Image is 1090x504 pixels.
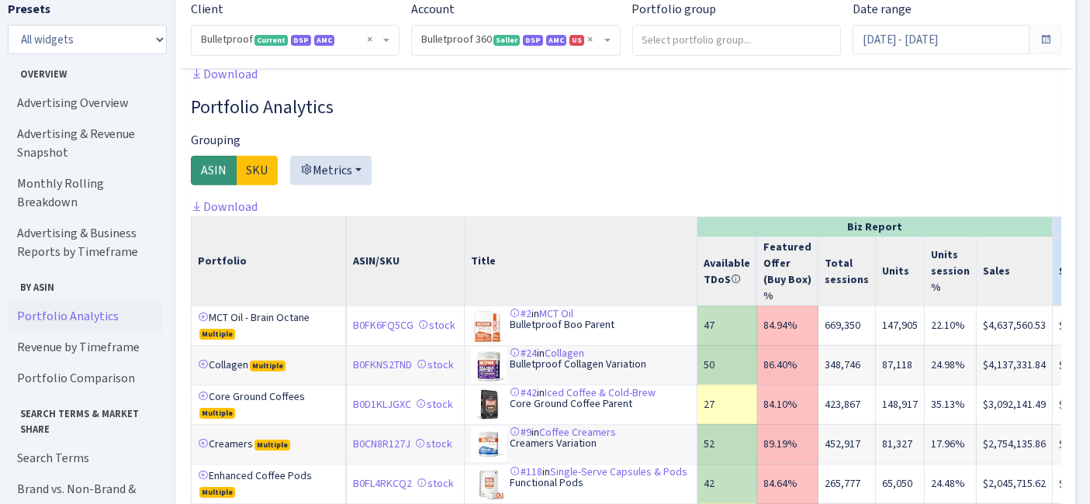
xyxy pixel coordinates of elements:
a: stock [418,318,455,333]
td: 52 [697,424,757,464]
td: 87,118 [876,345,925,385]
a: B0FK6FQ5CG [353,318,414,333]
a: stock [417,476,454,491]
th: Featured Offer (Buy Box) % [757,236,818,306]
td: Enhanced Coffee Pods [192,464,347,503]
td: 423,867 [818,385,876,424]
span: Bulletproof <span class="badge badge-success">Current</span><span class="badge badge-primary">DSP... [192,26,399,55]
th: Total sessions [818,236,876,306]
a: Advertising Overview [8,88,163,119]
td: 452,917 [818,424,876,464]
td: 669,350 [818,306,876,345]
th: Units session % [925,236,977,306]
td: $2,754,135.86 [977,424,1053,464]
td: Creamers [192,424,347,464]
a: #118 [510,464,543,479]
img: 41kOsXZAi+L._SL75_.jpg [472,387,510,423]
span: Multiple [199,487,235,498]
td: in Core Ground Coffee Parent [465,385,697,424]
th: Units [876,236,925,306]
td: in Functional Pods [465,464,697,503]
td: in Bulletproof Boo Parent [465,306,697,345]
a: Collagen [545,346,585,361]
span: Multiple [250,361,285,371]
img: 41KII-UDnOL._SL75_.jpg [472,347,510,383]
td: 84.94% [757,306,818,345]
a: Advertising & Revenue Snapshot [8,119,163,168]
a: B0FKNS2TND [353,357,412,372]
span: Bulletproof 360 <span class="badge badge-success">Seller</span><span class="badge badge-primary">... [412,26,619,55]
th: ASIN/SKU [347,216,465,306]
a: #9 [510,425,532,440]
a: Coffee Creamers [540,425,617,440]
a: B0FL4RKCQ2 [353,476,412,491]
th: Sales [977,236,1053,306]
span: AMC [314,35,334,46]
a: stock [415,437,452,451]
td: 27 [697,385,757,424]
td: 24.98% [925,345,977,385]
a: Advertising & Business Reports by Timeframe [8,218,163,268]
h3: Widget #3 [191,96,1061,119]
span: Overview [9,60,162,81]
td: 50 [697,345,757,385]
img: 51pSwV2ZPpS._SL75_.jpg [472,308,510,343]
td: 265,777 [818,464,876,503]
span: DSP [523,35,543,46]
td: 89.19% [757,424,818,464]
td: 24.48% [925,464,977,503]
span: Multiple [199,408,235,419]
td: 22.10% [925,306,977,345]
span: Remove all items [588,32,593,47]
button: Metrics [290,156,372,185]
a: #24 [510,346,538,361]
td: in Creamers Variation [465,424,697,464]
a: Revenue by Timeframe [8,332,163,363]
span: By ASIN [9,274,162,295]
span: Multiple [254,440,290,450]
td: 65,050 [876,464,925,503]
label: Grouping [191,131,240,150]
td: $3,092,141.49 [977,385,1053,424]
span: AMC [546,35,566,46]
td: 35.13% [925,385,977,424]
td: 348,746 [818,345,876,385]
a: B0CN8R127J [353,437,410,451]
span: Seller [493,35,520,46]
span: Bulletproof 360 <span class="badge badge-success">Seller</span><span class="badge badge-primary">... [421,32,600,47]
td: MCT Oil - Brain Octane [192,306,347,345]
td: $2,045,715.62 [977,464,1053,503]
th: Portfolio [192,216,347,306]
a: stock [416,397,453,412]
a: Portfolio Analytics [8,301,163,332]
a: Portfolio Comparison [8,363,163,394]
td: 148,917 [876,385,925,424]
a: B0D1KLJGXC [353,397,411,412]
span: Multiple [199,329,235,340]
a: #2 [510,306,532,321]
th: Available TDoS [697,236,757,306]
td: 84.10% [757,385,818,424]
label: SKU [236,156,278,185]
a: MCT Oil [540,306,574,321]
a: stock [417,357,454,372]
span: Bulletproof <span class="badge badge-success">Current</span><span class="badge badge-primary">DSP... [201,32,380,47]
span: DSP [291,35,311,46]
th: Title [465,216,697,306]
a: #42 [510,385,538,400]
a: Search Terms [8,443,163,474]
input: Select portfolio group... [633,26,841,54]
td: 81,327 [876,424,925,464]
span: US [569,35,584,46]
td: 42 [697,464,757,503]
th: Biz Report [697,216,1053,236]
a: Iced Coffee & Cold-Brew [545,385,656,400]
td: in Bulletproof Collagen Variation [465,345,697,385]
a: Single-Serve Capsules & Pods [551,464,688,479]
a: Monthly Rolling Breakdown [8,168,163,218]
img: 41J5LgpOZvL._SL75_.jpg [472,426,510,462]
label: ASIN [191,156,237,185]
span: Current [254,35,288,46]
td: 47 [697,306,757,345]
td: $4,137,331.84 [977,345,1053,385]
